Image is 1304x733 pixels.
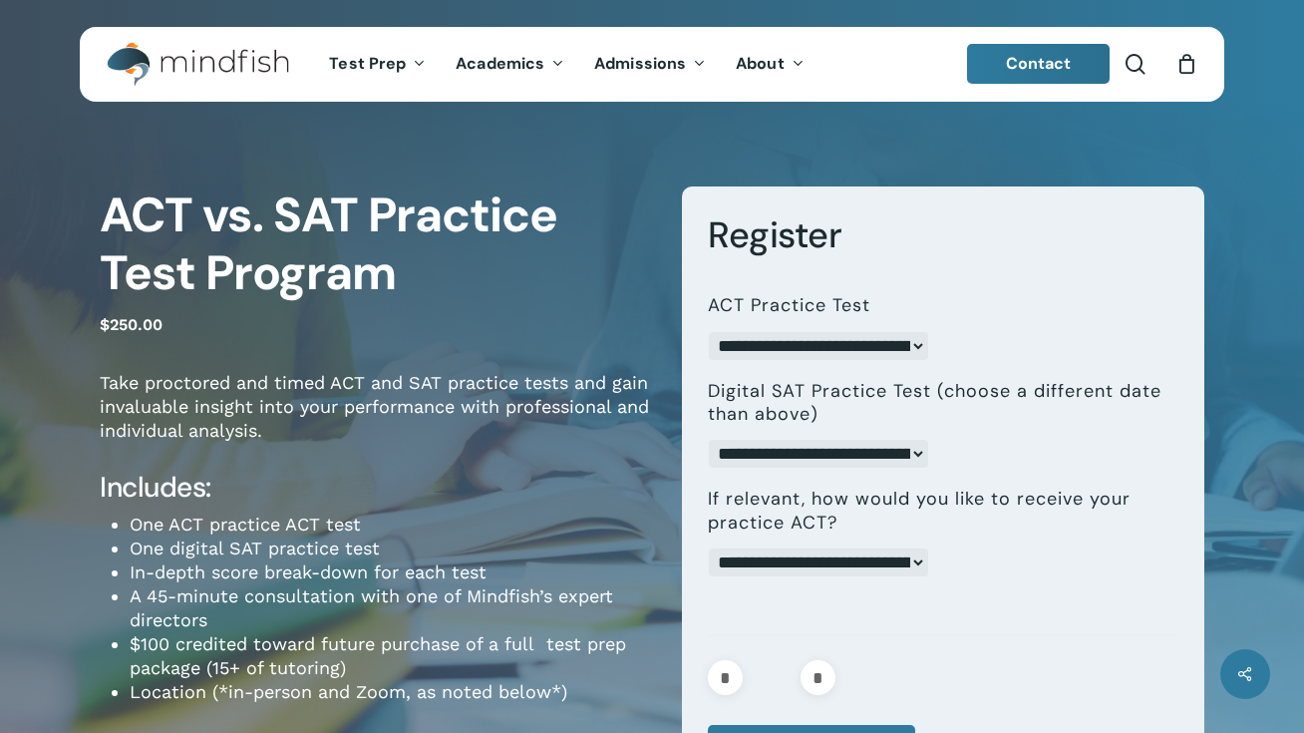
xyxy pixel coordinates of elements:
[100,315,110,334] span: $
[441,56,579,73] a: Academics
[736,53,785,74] span: About
[130,537,652,560] li: One digital SAT practice test
[721,56,819,73] a: About
[130,632,652,680] li: $100 credited toward future purchase of a full test prep package (15+ of tutoring)
[1006,53,1072,74] span: Contact
[967,44,1111,84] a: Contact
[708,294,870,317] label: ACT Practice Test
[708,488,1162,535] label: If relevant, how would you like to receive your practice ACT?
[329,53,406,74] span: Test Prep
[100,371,652,470] p: Take proctored and timed ACT and SAT practice tests and gain invaluable insight into your perform...
[456,53,544,74] span: Academics
[314,27,818,102] nav: Main Menu
[708,212,1178,258] h3: Register
[708,380,1162,427] label: Digital SAT Practice Test (choose a different date than above)
[579,56,721,73] a: Admissions
[314,56,441,73] a: Test Prep
[130,513,652,537] li: One ACT practice ACT test
[100,186,652,302] h1: ACT vs. SAT Practice Test Program
[130,680,652,704] li: Location (*in-person and Zoom, as noted below*)
[130,584,652,632] li: A 45-minute consultation with one of Mindfish’s expert directors
[594,53,686,74] span: Admissions
[100,470,652,506] h4: Includes:
[100,315,163,334] bdi: 250.00
[80,27,1224,102] header: Main Menu
[749,660,795,695] input: Product quantity
[130,560,652,584] li: In-depth score break-down for each test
